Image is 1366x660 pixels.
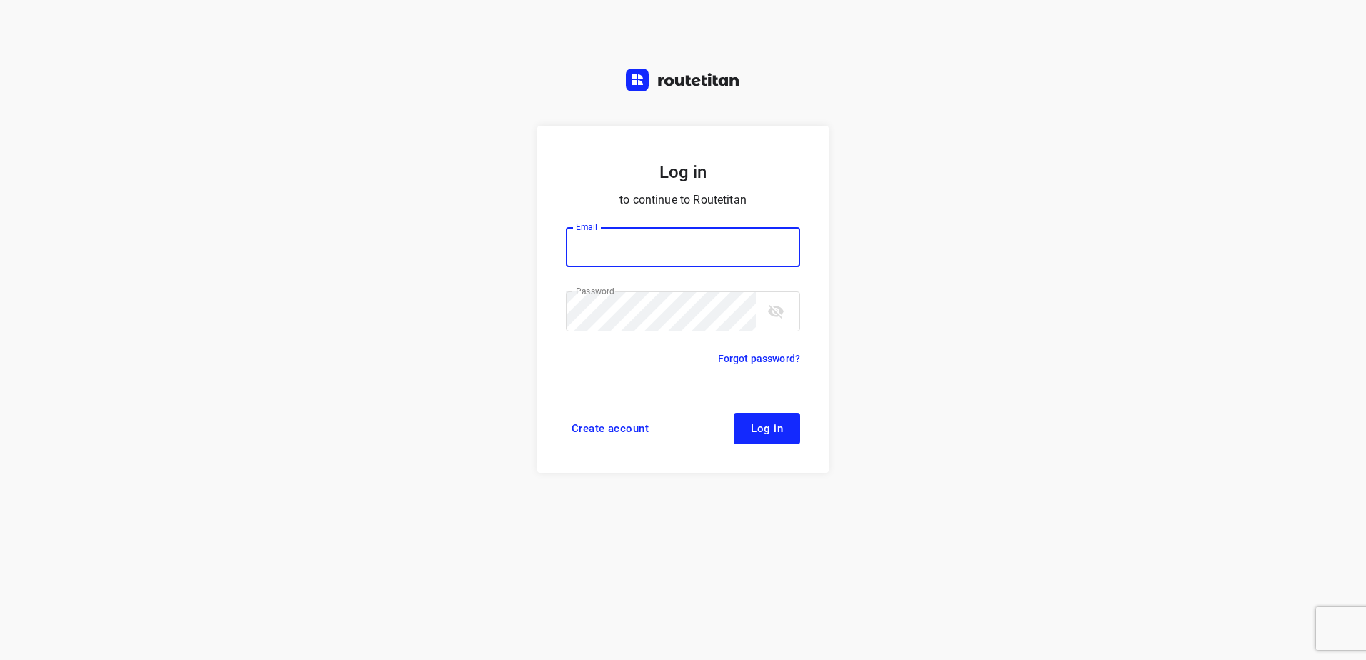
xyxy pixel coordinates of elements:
[734,413,800,444] button: Log in
[626,69,740,95] a: Routetitan
[566,413,654,444] a: Create account
[566,190,800,210] p: to continue to Routetitan
[762,297,790,326] button: toggle password visibility
[751,423,783,434] span: Log in
[572,423,649,434] span: Create account
[718,350,800,367] a: Forgot password?
[566,160,800,184] h5: Log in
[626,69,740,91] img: Routetitan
